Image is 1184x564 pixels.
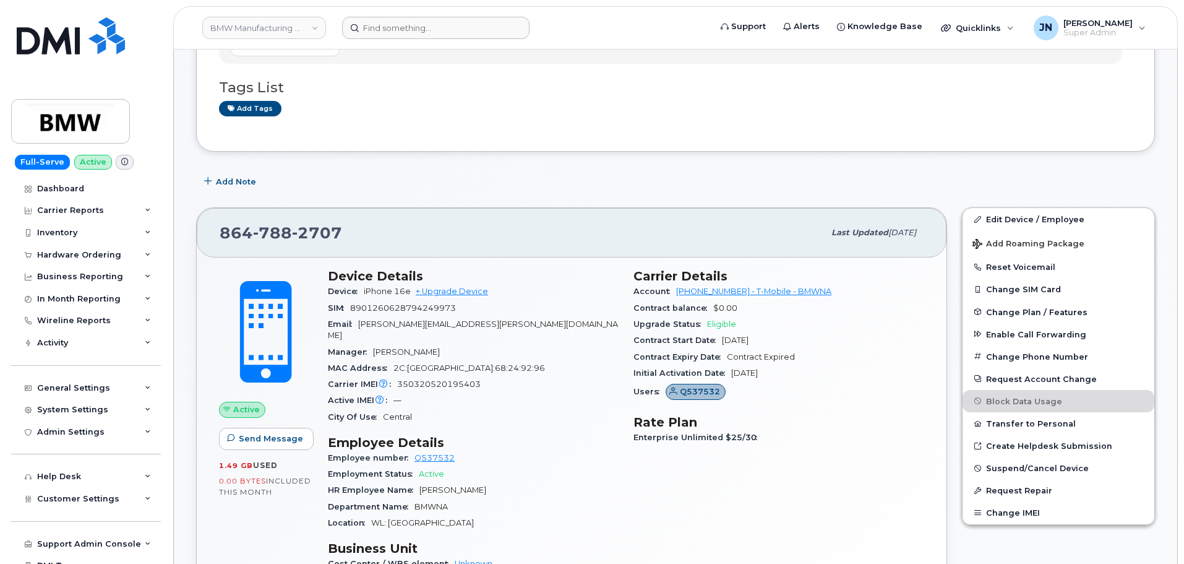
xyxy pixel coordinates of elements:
span: Active [419,469,444,479]
button: Add Note [196,170,267,193]
span: Contract Expired [727,352,795,362]
span: Department Name [328,502,414,511]
span: Support [731,20,766,33]
span: 8901260628794249973 [350,303,456,313]
button: Change IMEI [963,501,1154,524]
span: 1.49 GB [219,461,253,470]
span: Last updated [831,228,888,237]
a: Edit Device / Employee [963,208,1154,230]
h3: Carrier Details [633,269,924,284]
span: [DATE] [731,368,758,378]
span: [PERSON_NAME] [1063,18,1133,28]
span: Eligible [707,319,736,329]
span: Knowledge Base [847,20,922,33]
span: 864 [220,223,342,242]
h3: Business Unit [328,541,619,556]
span: Change Plan / Features [986,307,1087,316]
span: BMWNA [414,502,448,511]
button: Suspend/Cancel Device [963,457,1154,479]
a: + Upgrade Device [416,287,488,296]
span: Active [233,404,260,415]
span: Add Roaming Package [972,239,1084,251]
span: $0.00 [713,303,737,313]
span: SIM [328,303,350,313]
span: Contract Start Date [633,336,722,345]
span: 788 [253,223,292,242]
span: Active IMEI [328,396,393,405]
span: 350320520195403 [397,380,481,389]
span: Account [633,287,676,296]
span: Carrier IMEI [328,380,397,389]
span: Manager [328,347,373,357]
a: Alerts [774,14,828,39]
span: Super Admin [1063,28,1133,38]
span: Initial Activation Date [633,368,731,378]
span: Location [328,518,371,527]
span: Central [383,412,412,422]
button: Request Repair [963,479,1154,501]
button: Enable Call Forwarding [963,323,1154,345]
span: Upgrade Status [633,319,707,329]
span: Users [633,387,666,396]
span: Quicklinks [956,23,1001,33]
span: 2707 [292,223,342,242]
span: used [253,461,278,470]
iframe: Messenger Launcher [1130,510,1175,555]
span: Alerts [794,20,820,33]
span: Employment Status [328,469,419,479]
a: [PHONE_NUMBER] - T-Mobile - BMWNA [676,287,831,296]
span: — [393,396,401,405]
span: [PERSON_NAME] [419,485,486,495]
span: City Of Use [328,412,383,422]
span: [DATE] [888,228,916,237]
button: Send Message [219,428,314,450]
input: Find something... [342,17,530,39]
span: [DATE] [722,336,749,345]
h3: Employee Details [328,435,619,450]
span: Add Note [216,176,256,188]
span: [PERSON_NAME][EMAIL_ADDRESS][PERSON_NAME][DOMAIN_NAME] [328,319,618,340]
a: Add tags [219,101,281,116]
button: Change SIM Card [963,278,1154,300]
span: Enterprise Unlimited $25/30 [633,433,763,442]
a: Create Helpdesk Submission [963,435,1154,457]
button: Change Plan / Features [963,301,1154,323]
span: WL: [GEOGRAPHIC_DATA] [371,518,474,527]
span: Enable Call Forwarding [986,329,1086,339]
a: Knowledge Base [828,14,931,39]
a: Support [712,14,774,39]
span: Suspend/Cancel Device [986,464,1089,473]
span: iPhone 16e [364,287,411,296]
h3: Rate Plan [633,415,924,430]
div: Quicklinks [932,15,1023,40]
a: BMW Manufacturing Co LLC [202,17,326,39]
a: Q537532 [666,387,726,396]
span: 2C:[GEOGRAPHIC_DATA]:68:24:92:96 [393,363,545,373]
button: Transfer to Personal [963,412,1154,435]
h3: Tags List [219,80,1132,95]
h3: Device Details [328,269,619,284]
button: Block Data Usage [963,390,1154,412]
button: Change Phone Number [963,345,1154,368]
a: Q537532 [414,453,455,462]
span: HR Employee Name [328,485,419,495]
span: Email [328,319,358,329]
button: Add Roaming Package [963,230,1154,256]
span: JN [1039,20,1052,35]
span: MAC Address [328,363,393,373]
button: Reset Voicemail [963,256,1154,278]
span: Contract Expiry Date [633,352,727,362]
span: Employee number [328,453,414,462]
span: Q537532 [680,386,720,397]
span: Contract balance [633,303,713,313]
div: Joe Nguyen Jr. [1025,15,1154,40]
span: 0.00 Bytes [219,477,266,485]
span: Device [328,287,364,296]
button: Request Account Change [963,368,1154,390]
span: [PERSON_NAME] [373,347,440,357]
span: Send Message [239,433,303,445]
